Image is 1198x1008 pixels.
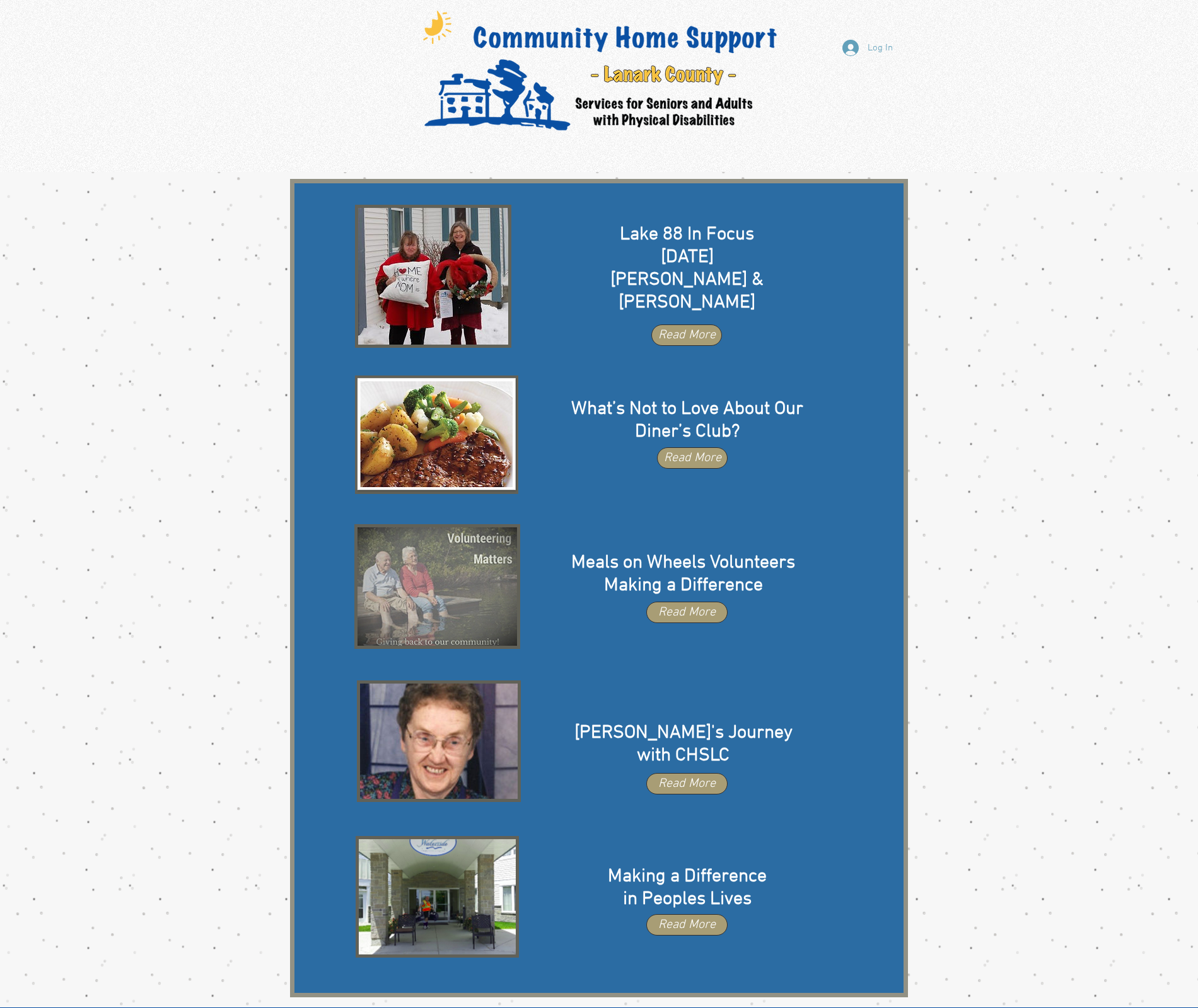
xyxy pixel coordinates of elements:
img: Rebecca & Liz.jpg [358,208,508,345]
span: Meals on Wheels Volunteers [571,551,795,575]
span: Diner’s Club? [635,420,740,444]
a: Read More [651,324,722,346]
span: Log In [863,42,897,55]
a: Read More [657,447,728,469]
span: Making a Difference [608,865,767,888]
span: [DATE] [661,246,714,269]
span: Making a Difference [604,574,763,597]
img: Volunteering%20Matters_edited.png [358,527,517,646]
a: Read More [646,773,728,794]
img: DC Pic 2.png [356,376,518,493]
span: Read More [664,449,721,467]
img: Ryan.png [359,839,516,954]
a: Read More [646,914,728,936]
span: What’s Not to Love About Our [571,398,803,421]
span: [PERSON_NAME]'s Journey with CHSLC [574,721,793,767]
span: [PERSON_NAME] & [PERSON_NAME] [610,268,764,314]
button: Log In [834,36,902,60]
span: Read More [658,775,716,793]
span: Read More [658,326,716,344]
span: Lake 88 In Focus [620,223,754,246]
a: Read More [646,602,728,623]
span: Read More [658,916,716,934]
span: Read More [658,604,716,621]
span: in Peoples Lives [623,888,752,911]
img: Lois.jpg [360,684,518,799]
